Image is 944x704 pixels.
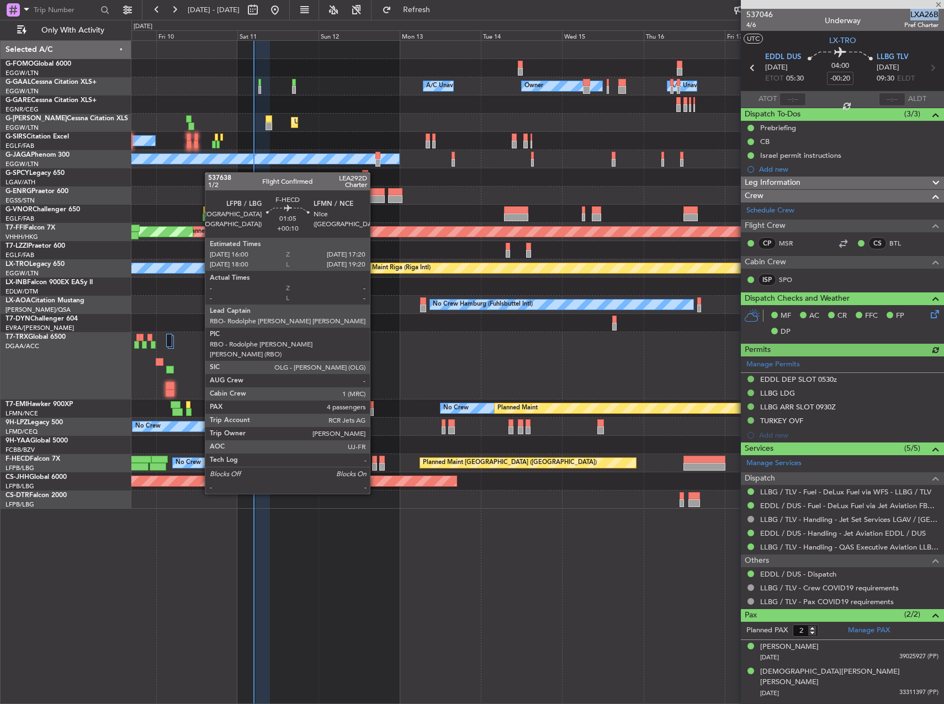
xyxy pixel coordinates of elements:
[6,115,67,122] span: G-[PERSON_NAME]
[6,297,31,304] span: LX-AOA
[6,152,70,158] a: G-JAGAPhenom 300
[760,583,899,593] a: LLBG / TLV - Crew COVID19 requirements
[6,342,39,350] a: DGAA/ACC
[6,188,31,195] span: G-ENRG
[6,178,35,186] a: LGAV/ATH
[34,2,97,18] input: Trip Number
[6,261,65,268] a: LX-TROLegacy 650
[6,316,30,322] span: T7-DYN
[745,108,800,121] span: Dispatch To-Dos
[6,243,65,249] a: T7-LZZIPraetor 600
[745,190,763,202] span: Crew
[908,94,926,105] span: ALDT
[6,316,78,322] a: T7-DYNChallenger 604
[6,419,63,426] a: 9H-LPZLegacy 500
[6,287,38,296] a: EDLW/DTM
[134,22,152,31] div: [DATE]
[899,688,938,697] span: 33311397 (PP)
[746,458,802,469] a: Manage Services
[497,400,538,417] div: Planned Maint
[6,215,34,223] a: EGLF/FAB
[760,666,938,688] div: [DEMOGRAPHIC_DATA][PERSON_NAME] [PERSON_NAME]
[6,170,29,177] span: G-SPCY
[6,225,25,231] span: T7-FFI
[765,62,788,73] span: [DATE]
[176,455,201,471] div: No Crew
[760,569,836,579] a: EDDL / DUS - Dispatch
[6,279,27,286] span: LX-INB
[825,15,861,26] div: Underway
[865,311,878,322] span: FFC
[400,30,481,40] div: Mon 13
[6,170,65,177] a: G-SPCYLegacy 650
[904,609,920,620] span: (2/2)
[6,61,71,67] a: G-FOMOGlobal 6000
[6,79,97,86] a: G-GAALCessna Citation XLS+
[6,269,39,278] a: EGGW/LTN
[6,401,27,408] span: T7-EMI
[6,105,39,114] a: EGNR/CEG
[6,87,39,95] a: EGGW/LTN
[6,142,34,150] a: EGLF/FAB
[760,597,894,606] a: LLBG / TLV - Pax COVID19 requirements
[6,196,35,205] a: EGSS/STN
[759,164,938,174] div: Add new
[889,238,914,248] a: BTL
[6,79,31,86] span: G-GAAL
[6,474,29,481] span: CS-JHH
[6,492,29,499] span: CS-DTR
[904,20,938,30] span: Pref Charter
[6,251,34,259] a: EGLF/FAB
[786,73,804,84] span: 05:30
[760,653,779,662] span: [DATE]
[294,114,476,131] div: Unplanned Maint [GEOGRAPHIC_DATA] ([GEOGRAPHIC_DATA])
[6,482,34,490] a: LFPB/LBG
[319,30,400,40] div: Sun 12
[6,297,84,304] a: LX-AOACitation Mustang
[6,306,71,314] a: [PERSON_NAME]/QSA
[6,401,73,408] a: T7-EMIHawker 900XP
[443,400,469,417] div: No Crew
[904,108,920,120] span: (3/3)
[6,500,34,509] a: LFPB/LBG
[6,225,55,231] a: T7-FFIFalcon 7X
[745,220,786,232] span: Flight Crew
[746,20,773,30] span: 4/6
[348,260,431,276] div: Planned Maint Riga (Riga Intl)
[758,237,776,249] div: CP
[6,188,68,195] a: G-ENRGPraetor 600
[765,73,783,84] span: ETOT
[6,97,31,104] span: G-GARE
[746,625,788,636] label: Planned PAX
[744,34,763,44] button: UTC
[237,30,319,40] div: Sat 11
[899,652,938,662] span: 39025927 (PP)
[725,30,806,40] div: Fri 17
[6,446,35,454] a: FCBB/BZV
[6,61,34,67] span: G-FOMO
[877,73,894,84] span: 09:30
[745,177,800,189] span: Leg Information
[6,152,31,158] span: G-JAGA
[781,311,791,322] span: MF
[779,238,804,248] a: MSR
[868,237,887,249] div: CS
[781,327,791,338] span: DP
[745,472,775,485] span: Dispatch
[562,30,643,40] div: Wed 15
[760,151,841,160] div: Israel permit instructions
[746,205,794,216] a: Schedule Crew
[423,455,597,471] div: Planned Maint [GEOGRAPHIC_DATA] ([GEOGRAPHIC_DATA])
[6,492,67,499] a: CS-DTRFalcon 2000
[904,9,938,20] span: LXA26B
[6,456,30,462] span: F-HECD
[904,442,920,454] span: (5/5)
[377,1,443,19] button: Refresh
[6,160,39,168] a: EGGW/LTN
[6,409,38,418] a: LFMN/NCE
[6,115,128,122] a: G-[PERSON_NAME]Cessna Citation XLS
[760,137,770,146] div: CB
[186,223,277,240] div: Planned Maint Geneva (Cointrin)
[837,311,847,322] span: CR
[760,487,931,497] a: LLBG / TLV - Fuel - DeLux Fuel via WFS - LLBG / TLV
